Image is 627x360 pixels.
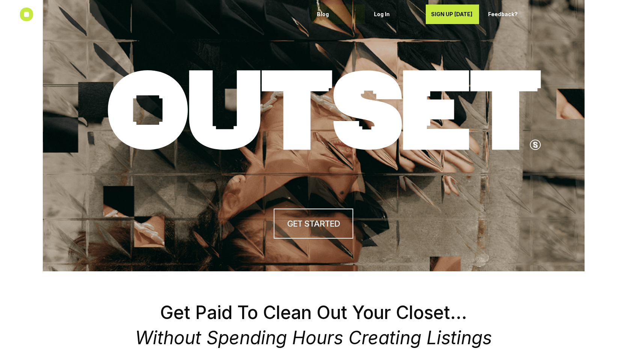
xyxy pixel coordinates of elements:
a: Log In [369,5,422,24]
a: SIGN UP [DATE] [426,5,479,24]
p: Blog [317,11,360,18]
p: Log In [374,11,417,18]
a: GET STARTED [274,209,353,239]
a: Feedback? [483,5,536,24]
span: Get Paid To Clean Out Your Closet... [160,301,467,324]
em: Without Spending Hours Creating Listings [135,327,492,349]
a: Blog [312,5,365,24]
p: Feedback? [488,11,531,18]
p: SIGN UP [DATE] [431,11,474,18]
h4: GET STARTED [287,218,340,230]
